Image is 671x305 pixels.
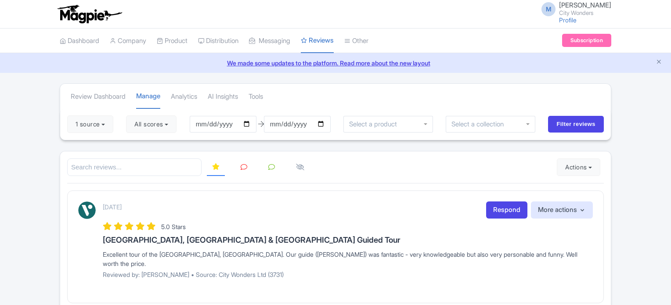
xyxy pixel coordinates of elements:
[103,270,593,279] p: Reviewed by: [PERSON_NAME] • Source: City Wonders Ltd (3731)
[548,116,604,133] input: Filter reviews
[249,29,290,53] a: Messaging
[559,10,611,16] small: City Wonders
[349,120,402,128] input: Select a product
[541,2,556,16] span: M
[344,29,368,53] a: Other
[531,201,593,219] button: More actions
[536,2,611,16] a: M [PERSON_NAME] City Wonders
[559,16,577,24] a: Profile
[486,201,527,219] a: Respond
[103,236,593,244] h3: [GEOGRAPHIC_DATA], [GEOGRAPHIC_DATA] & [GEOGRAPHIC_DATA] Guided Tour
[562,34,611,47] a: Subscription
[157,29,188,53] a: Product
[136,84,160,109] a: Manage
[126,115,177,133] button: All scores
[249,85,263,109] a: Tools
[67,115,113,133] button: 1 source
[71,85,126,109] a: Review Dashboard
[5,58,666,68] a: We made some updates to the platform. Read more about the new layout
[161,223,186,230] span: 5.0 Stars
[451,120,510,128] input: Select a collection
[110,29,146,53] a: Company
[198,29,238,53] a: Distribution
[301,29,334,54] a: Reviews
[103,202,122,212] p: [DATE]
[656,57,662,68] button: Close announcement
[55,4,123,24] img: logo-ab69f6fb50320c5b225c76a69d11143b.png
[559,1,611,9] span: [PERSON_NAME]
[103,250,593,268] div: Excellent tour of the [GEOGRAPHIC_DATA], [GEOGRAPHIC_DATA]. Our guide ([PERSON_NAME]) was fantast...
[60,29,99,53] a: Dashboard
[557,158,600,176] button: Actions
[78,201,96,219] img: Viator Logo
[67,158,202,176] input: Search reviews...
[208,85,238,109] a: AI Insights
[171,85,197,109] a: Analytics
